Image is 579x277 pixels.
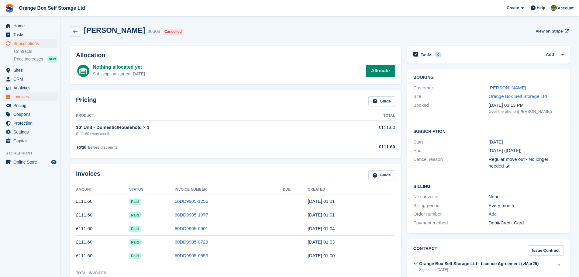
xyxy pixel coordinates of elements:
[308,212,335,217] time: 2025-08-22 00:01:50 UTC
[537,5,545,11] span: Help
[76,195,129,208] td: £111.60
[507,5,519,11] span: Create
[336,111,395,121] th: Total
[76,144,87,150] span: Total
[175,185,283,195] th: Invoice Number
[13,66,50,74] span: Sites
[419,267,539,272] div: Signed on [DATE]
[13,110,50,119] span: Coupons
[76,270,106,276] div: Total Invoiced
[129,239,140,245] span: Paid
[413,220,488,227] div: Payment method
[163,29,184,35] div: Cancelled
[13,119,50,127] span: Protection
[551,5,557,11] img: Pippa White
[50,158,57,166] a: Preview store
[129,199,140,205] span: Paid
[536,28,563,34] span: View on Stripe
[76,96,97,106] h2: Pricing
[413,139,488,146] div: Start
[3,137,57,145] a: menu
[413,75,564,80] h2: Booking
[76,249,129,263] td: £111.60
[336,121,395,140] td: £111.60
[413,183,564,189] h2: Billing
[5,4,14,13] img: stora-icon-8386f47178a22dfd0bd8f6a31ec36ba5ce8667c1dd55bd0f319d3a0aa187defe.svg
[88,145,118,150] span: Before discounts
[175,253,208,258] a: 60DD9905-0553
[13,158,50,166] span: Online Store
[13,92,50,101] span: Invoices
[13,137,50,145] span: Capital
[3,101,57,110] a: menu
[76,222,129,236] td: £111.60
[413,147,488,154] div: End
[13,22,50,30] span: Home
[93,64,145,71] div: Nothing allocated yet
[308,253,335,258] time: 2025-05-22 00:00:38 UTC
[413,85,488,92] div: Customer
[3,30,57,39] a: menu
[489,202,564,209] div: Every month
[489,220,564,227] div: Debit/Credit Card
[13,84,50,92] span: Analytics
[3,84,57,92] a: menu
[76,52,395,59] h2: Allocation
[175,239,208,244] a: 60DD9905-0723
[413,156,488,170] div: Cancel reason
[76,131,336,137] div: £111.60 every month
[3,119,57,127] a: menu
[3,158,57,166] a: menu
[147,28,160,35] div: 86608
[558,5,574,11] span: Account
[419,261,539,267] div: Orange Box Self Storage Ltd - Licence Agreement (vMar25)
[308,199,335,204] time: 2025-09-22 00:01:21 UTC
[47,56,57,62] div: NEW
[175,199,208,204] a: 60DD9905-1256
[368,96,395,106] a: Guide
[76,111,336,121] th: Product
[13,39,50,48] span: Subscriptions
[14,56,43,62] span: Price increases
[3,75,57,83] a: menu
[413,202,488,209] div: Billing period
[489,94,547,99] a: Orange Box Self Storage Ltd
[308,239,335,244] time: 2025-06-22 00:03:22 UTC
[129,226,140,232] span: Paid
[489,193,564,200] div: None
[13,101,50,110] span: Pricing
[489,211,497,218] a: Add
[3,92,57,101] a: menu
[489,102,564,109] div: [DATE] 03:13 PM
[84,26,145,34] h2: [PERSON_NAME]
[3,66,57,74] a: menu
[413,93,488,100] div: Site
[14,49,57,54] a: Contracts
[413,193,488,200] div: Next invoice
[3,110,57,119] a: menu
[368,170,395,180] a: Guide
[175,226,208,231] a: 60DD9905-0901
[76,185,129,195] th: Amount
[546,51,554,58] a: Add
[413,102,488,115] div: Booked
[308,185,395,195] th: Created
[489,109,564,115] div: Over the phone ([PERSON_NAME])
[3,39,57,48] a: menu
[175,212,208,217] a: 60DD9905-1077
[3,128,57,136] a: menu
[129,253,140,259] span: Paid
[308,226,335,231] time: 2025-07-22 00:04:21 UTC
[413,245,437,255] h2: Contract
[13,30,50,39] span: Tasks
[413,211,488,218] div: Order number
[129,212,140,218] span: Paid
[93,71,145,77] div: Subscription started [DATE]
[76,170,100,180] h2: Invoices
[14,56,57,62] a: Price increases NEW
[528,245,564,255] a: Issue Contract
[533,26,570,36] a: View on Stripe
[76,235,129,249] td: £111.60
[76,208,129,222] td: £111.60
[489,157,549,169] span: Regular move out - No longer needed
